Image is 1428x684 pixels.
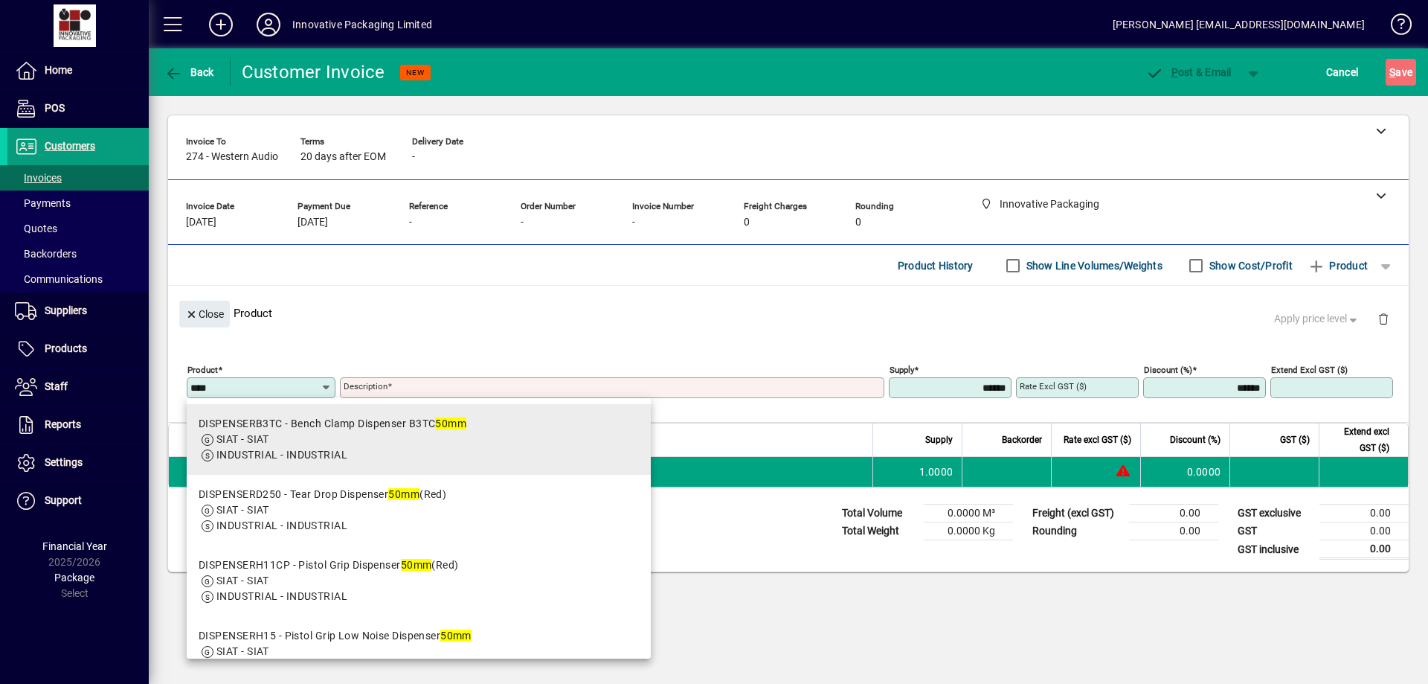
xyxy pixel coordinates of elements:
a: Quotes [7,216,149,241]
mat-option: DISPENSERB3TC - Bench Clamp Dispenser B3TC 50mm [187,404,651,475]
span: Rate excl GST ($) [1064,432,1131,448]
mat-label: Discount (%) [1144,365,1192,375]
button: Back [161,59,218,86]
em: 50mm [440,630,472,642]
span: Invoices [15,172,62,184]
button: Apply price level [1268,306,1366,333]
span: ost & Email [1145,66,1232,78]
td: 0.0000 [1140,457,1229,487]
div: [PERSON_NAME] [EMAIL_ADDRESS][DOMAIN_NAME] [1113,13,1365,36]
td: 0.0000 Kg [924,522,1013,540]
span: Suppliers [45,304,87,316]
a: Communications [7,266,149,292]
div: Product [168,286,1409,340]
span: Reports [45,418,81,430]
a: Reports [7,406,149,444]
span: 274 - Western Audio [186,151,278,163]
td: 0.00 [1129,522,1218,540]
span: Staff [45,380,68,392]
span: - [412,151,415,163]
span: Package [54,572,94,584]
mat-label: Product [187,365,218,375]
div: Customer Invoice [242,60,385,84]
button: Post & Email [1138,59,1239,86]
app-page-header-button: Back [149,59,231,86]
span: SIAT - SIAT [216,575,269,586]
span: Back [164,66,214,78]
div: DISPENSERH11CP - Pistol Grip Dispenser (Red) [199,557,459,573]
div: DISPENSERB3TC - Bench Clamp Dispenser B3TC [199,416,466,432]
span: P [1171,66,1178,78]
span: INDUSTRIAL - INDUSTRIAL [216,520,347,531]
a: Support [7,482,149,520]
mat-label: Description [344,381,387,391]
td: Total Volume [834,505,924,522]
td: GST [1230,522,1319,540]
button: Save [1386,59,1416,86]
span: [DATE] [297,217,328,228]
span: Close [185,302,224,327]
td: GST exclusive [1230,505,1319,522]
span: Customers [45,140,95,152]
span: Support [45,494,82,506]
a: Staff [7,368,149,406]
span: - [409,217,412,228]
td: 0.0000 M³ [924,505,1013,522]
mat-label: Extend excl GST ($) [1271,365,1348,375]
a: Knowledge Base [1380,3,1409,51]
span: Settings [45,456,83,468]
td: Rounding [1025,522,1129,540]
td: Freight (excl GST) [1025,505,1129,522]
span: Products [45,342,87,354]
span: Supply [925,432,953,448]
span: Apply price level [1274,311,1360,327]
a: Products [7,330,149,368]
label: Show Line Volumes/Weights [1023,258,1162,273]
td: 0.00 [1319,522,1409,540]
span: Backorder [1002,432,1042,448]
button: Profile [245,11,292,38]
a: Backorders [7,241,149,266]
span: 20 days after EOM [300,151,386,163]
span: SIAT - SIAT [216,433,269,445]
span: 1.0000 [919,464,953,479]
span: - [632,217,635,228]
a: Invoices [7,165,149,191]
td: 0.00 [1319,540,1409,559]
mat-label: Rate excl GST ($) [1020,381,1087,391]
span: Financial Year [42,540,107,552]
button: Product History [892,252,980,279]
span: Extend excl GST ($) [1328,423,1389,456]
span: SIAT - SIAT [216,504,269,516]
td: GST inclusive [1230,540,1319,559]
td: Total Weight [834,522,924,540]
span: INDUSTRIAL - INDUSTRIAL [216,449,347,461]
div: DISPENSERD250 - Tear Drop Dispenser (Red) [199,487,446,502]
button: Add [197,11,245,38]
em: 50mm [388,488,419,500]
span: 0 [744,217,750,228]
div: Innovative Packaging Limited [292,13,432,36]
span: - [521,217,524,228]
button: Delete [1366,301,1401,336]
span: NEW [406,68,425,77]
span: 0 [855,217,861,228]
span: Communications [15,273,103,285]
button: Close [179,301,230,327]
span: Home [45,64,72,76]
span: SIAT - SIAT [216,645,269,657]
span: POS [45,102,65,114]
a: Home [7,52,149,89]
mat-label: Supply [890,365,914,375]
span: INDUSTRIAL - INDUSTRIAL [216,590,347,602]
span: Payments [15,197,71,209]
span: Product History [898,254,974,278]
span: Backorders [15,248,77,260]
span: Cancel [1326,60,1359,84]
button: Cancel [1322,59,1363,86]
em: 50mm [401,559,432,571]
span: GST ($) [1280,432,1310,448]
td: 0.00 [1319,505,1409,522]
app-page-header-button: Close [176,307,234,320]
td: 0.00 [1129,505,1218,522]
